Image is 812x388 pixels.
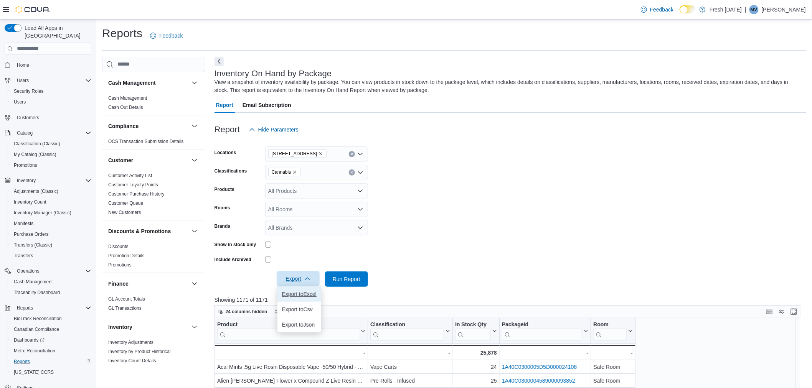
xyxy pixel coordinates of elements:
span: Transfers [11,251,91,260]
div: Classification [370,321,444,340]
button: Keyboard shortcuts [765,307,774,316]
span: Operations [14,266,91,276]
button: Discounts & Promotions [190,227,199,236]
a: Inventory by Product Historical [108,349,171,354]
button: Open list of options [357,206,363,212]
a: Customer Loyalty Points [108,182,158,187]
button: Open list of options [357,151,363,157]
button: Home [2,59,94,71]
button: Open list of options [357,225,363,231]
a: Users [11,97,29,107]
span: Inventory Manager (Classic) [11,208,91,217]
span: New Customers [108,209,141,215]
a: Security Roles [11,87,46,96]
a: Cash Management [108,95,147,101]
span: Inventory Adjustments [108,339,153,345]
span: Hide Parameters [258,126,299,133]
button: Clear input [349,169,355,176]
p: [PERSON_NAME] [762,5,806,14]
button: Operations [14,266,43,276]
h3: Cash Management [108,79,156,87]
button: Classification [370,321,450,340]
div: Customer [102,171,205,220]
button: Export toExcel [277,286,321,302]
a: Inventory Adjustments [108,340,153,345]
div: Product [217,321,359,328]
span: Inventory Count Details [108,358,156,364]
label: Rooms [215,205,230,211]
p: Fresh [DATE] [710,5,742,14]
button: Customer [190,156,199,165]
span: Users [17,77,29,84]
label: Locations [215,150,236,156]
button: Users [8,97,94,107]
span: Classification (Classic) [14,141,60,147]
button: Remove 2221 N. Belt Highway from selection in this group [319,151,323,156]
span: Users [14,76,91,85]
span: GL Transactions [108,305,142,311]
a: 1A40C0300004589000093852 [502,378,575,384]
span: My Catalog (Classic) [14,151,56,158]
button: Product [217,321,365,340]
div: 24 [455,362,497,372]
button: [US_STATE] CCRS [8,367,94,378]
span: Transfers (Classic) [11,240,91,250]
button: Catalog [2,128,94,138]
span: Promotion Details [108,253,145,259]
button: Compliance [108,122,188,130]
div: Vape Carts [370,362,450,372]
button: Next [215,57,224,66]
div: Package URL [502,321,582,340]
a: GL Transactions [108,306,142,311]
a: Metrc Reconciliation [11,346,58,355]
a: Customers [14,113,42,122]
button: Reports [14,303,36,312]
a: Customer Queue [108,201,143,206]
h3: Compliance [108,122,139,130]
input: Dark Mode [680,5,696,13]
button: Reports [2,303,94,313]
button: Traceabilty Dashboard [8,287,94,298]
span: Cash Out Details [108,104,143,110]
span: Inventory [14,176,91,185]
span: Dashboards [11,335,91,345]
span: Cash Management [14,279,53,285]
span: Promotions [14,162,37,168]
label: Brands [215,223,230,229]
button: Export [277,271,320,286]
button: Inventory Count [8,197,94,207]
div: Product [217,321,359,340]
a: Promotions [11,161,40,170]
span: Run Report [333,275,360,283]
a: Dashboards [11,335,48,345]
button: Adjustments (Classic) [8,186,94,197]
a: Inventory Count [11,197,50,207]
a: [US_STATE] CCRS [11,368,57,377]
span: Traceabilty Dashboard [11,288,91,297]
span: Inventory by Product Historical [108,349,171,355]
a: GL Account Totals [108,296,145,302]
button: Export toJson [277,317,321,332]
label: Classifications [215,168,247,174]
div: Pre-Rolls - Infused [370,376,450,385]
a: Feedback [638,2,677,17]
button: Cash Management [108,79,188,87]
button: Inventory [108,323,188,331]
span: Canadian Compliance [14,326,59,332]
label: Include Archived [215,256,251,263]
button: My Catalog (Classic) [8,149,94,160]
button: Manifests [8,218,94,229]
span: Traceabilty Dashboard [14,289,60,296]
span: Export to Json [282,322,317,328]
span: Customers [14,113,91,122]
button: BioTrack Reconciliation [8,313,94,324]
button: Cash Management [8,276,94,287]
button: Run Report [325,271,368,287]
span: [STREET_ADDRESS] [272,150,317,158]
span: Dashboards [14,337,45,343]
a: Manifests [11,219,36,228]
span: Classification (Classic) [11,139,91,148]
label: Show in stock only [215,242,256,248]
span: Reports [11,357,91,366]
div: Safe Room [593,362,632,372]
